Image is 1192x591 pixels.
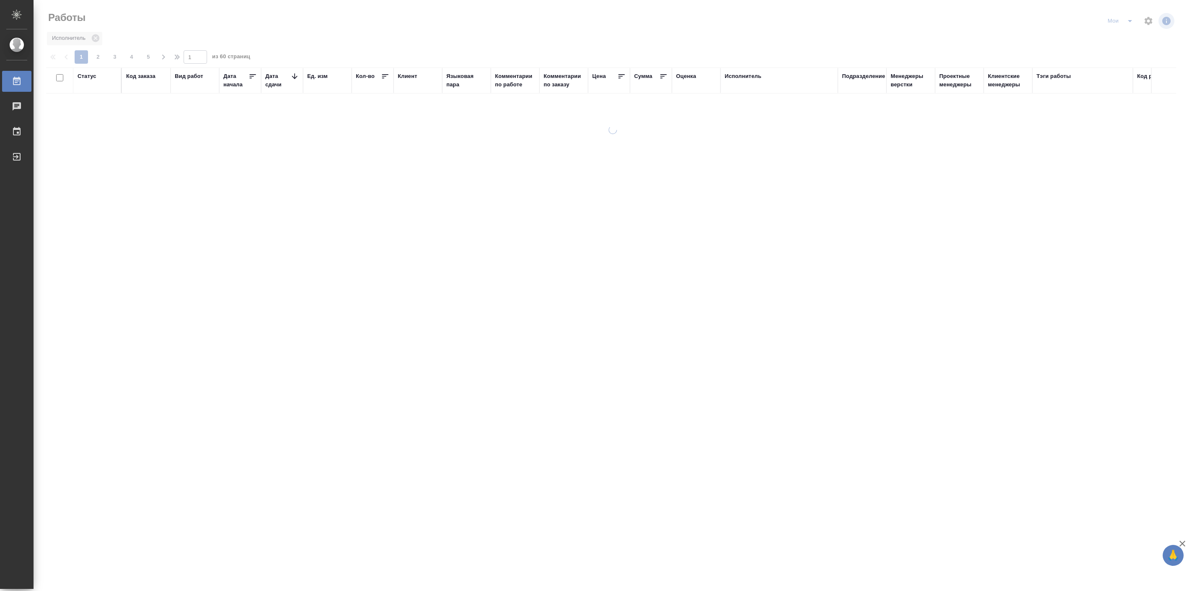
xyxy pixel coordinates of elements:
div: Исполнитель [725,72,762,80]
div: Код заказа [126,72,155,80]
div: Цена [592,72,606,80]
div: Кол-во [356,72,375,80]
div: Оценка [676,72,696,80]
div: Ед. изм [307,72,328,80]
div: Клиентские менеджеры [988,72,1028,89]
div: Языковая пара [446,72,487,89]
div: Дата сдачи [265,72,290,89]
span: 🙏 [1166,547,1180,564]
button: 🙏 [1163,545,1184,566]
div: Менеджеры верстки [891,72,931,89]
div: Вид работ [175,72,203,80]
div: Код работы [1137,72,1169,80]
div: Статус [78,72,96,80]
div: Клиент [398,72,417,80]
div: Комментарии по заказу [544,72,584,89]
div: Дата начала [223,72,249,89]
div: Комментарии по работе [495,72,535,89]
div: Подразделение [842,72,885,80]
div: Проектные менеджеры [939,72,980,89]
div: Тэги работы [1037,72,1071,80]
div: Сумма [634,72,652,80]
